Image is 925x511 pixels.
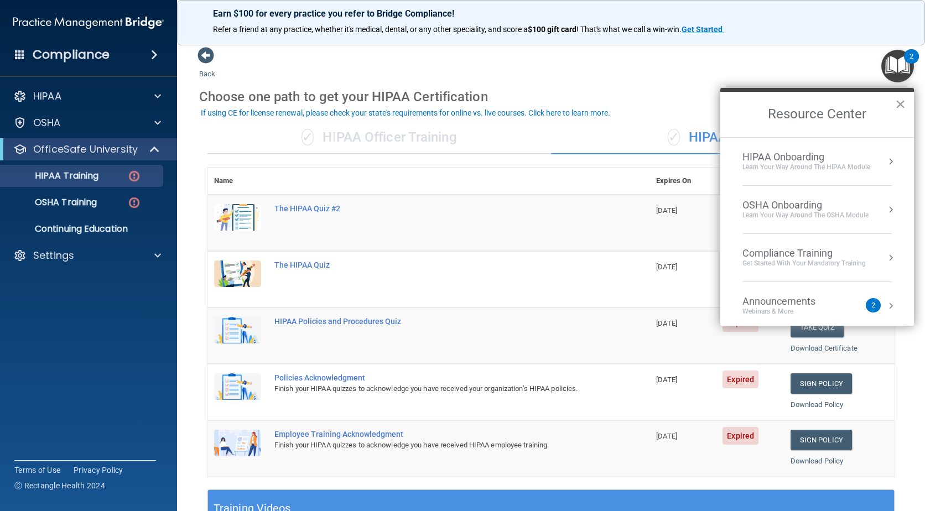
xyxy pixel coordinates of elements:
[13,12,164,34] img: PMB logo
[656,432,677,440] span: [DATE]
[656,376,677,384] span: [DATE]
[199,107,612,118] button: If using CE for license renewal, please check your state's requirements for online vs. live cours...
[213,25,528,34] span: Refer a friend at any practice, whether it's medical, dental, or any other speciality, and score a
[7,197,97,208] p: OSHA Training
[33,90,61,103] p: HIPAA
[551,121,895,154] div: HIPAA Quizzes
[791,400,844,409] a: Download Policy
[7,170,98,181] p: HIPAA Training
[207,121,551,154] div: HIPAA Officer Training
[791,317,844,337] button: Take Quiz
[213,8,889,19] p: Earn $100 for every practice you refer to Bridge Compliance!
[742,307,838,316] div: Webinars & More
[302,129,314,145] span: ✓
[7,223,158,234] p: Continuing Education
[199,56,215,78] a: Back
[201,109,610,117] div: If using CE for license renewal, please check your state's requirements for online vs. live cours...
[274,382,594,395] div: Finish your HIPAA quizzes to acknowledge you have received your organization’s HIPAA policies.
[576,25,682,34] span: ! That's what we call a win-win.
[742,295,838,307] div: Announcements
[33,116,61,129] p: OSHA
[668,129,680,145] span: ✓
[723,371,758,388] span: Expired
[742,199,869,211] div: OSHA Onboarding
[33,143,138,156] p: OfficeSafe University
[274,204,594,213] div: The HIPAA Quiz #2
[720,88,914,326] div: Resource Center
[274,430,594,439] div: Employee Training Acknowledgment
[656,319,677,327] span: [DATE]
[274,317,594,326] div: HIPAA Policies and Procedures Quiz
[528,25,576,34] strong: $100 gift card
[656,263,677,271] span: [DATE]
[656,206,677,215] span: [DATE]
[723,427,758,445] span: Expired
[742,247,866,259] div: Compliance Training
[13,116,161,129] a: OSHA
[199,81,903,113] div: Choose one path to get your HIPAA Certification
[74,465,123,476] a: Privacy Policy
[742,211,869,220] div: Learn your way around the OSHA module
[127,169,141,183] img: danger-circle.6113f641.png
[649,168,716,195] th: Expires On
[682,25,724,34] a: Get Started
[127,196,141,210] img: danger-circle.6113f641.png
[274,260,594,269] div: The HIPAA Quiz
[742,163,870,172] div: Learn Your Way around the HIPAA module
[13,90,161,103] a: HIPAA
[13,143,160,156] a: OfficeSafe University
[895,95,906,113] button: Close
[881,50,914,82] button: Open Resource Center, 2 new notifications
[14,465,60,476] a: Terms of Use
[207,168,268,195] th: Name
[682,25,723,34] strong: Get Started
[33,249,74,262] p: Settings
[791,373,852,394] a: Sign Policy
[910,56,913,71] div: 2
[274,373,594,382] div: Policies Acknowledgment
[720,92,914,137] h2: Resource Center
[791,457,844,465] a: Download Policy
[791,344,858,352] a: Download Certificate
[742,151,870,163] div: HIPAA Onboarding
[13,249,161,262] a: Settings
[14,480,105,491] span: Ⓒ Rectangle Health 2024
[742,259,866,268] div: Get Started with your mandatory training
[791,430,852,450] a: Sign Policy
[716,168,783,195] th: Status
[33,47,110,62] h4: Compliance
[274,439,594,452] div: Finish your HIPAA quizzes to acknowledge you have received HIPAA employee training.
